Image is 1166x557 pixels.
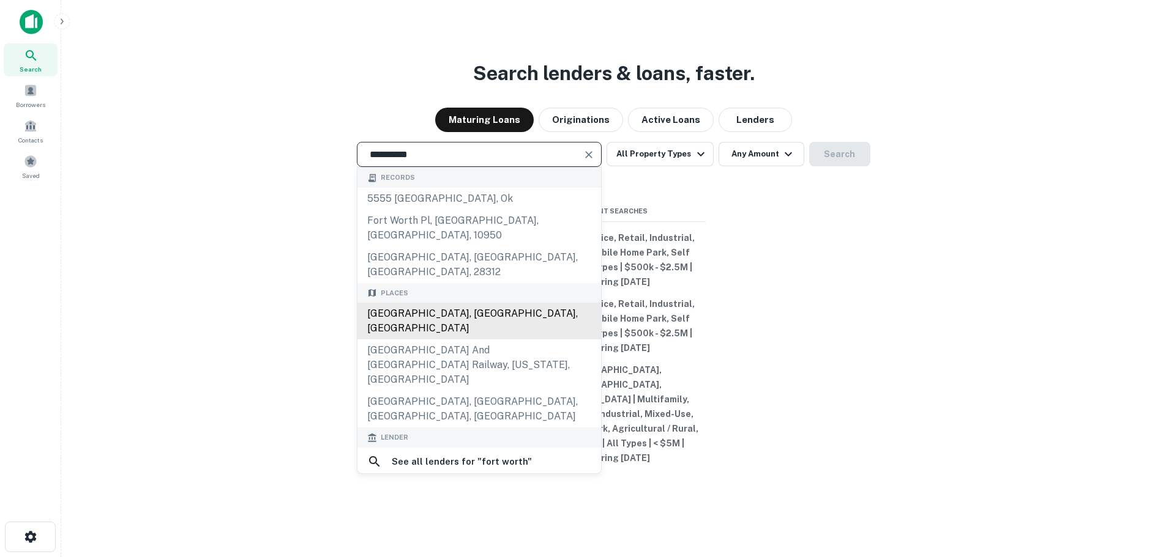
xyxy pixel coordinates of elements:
[381,432,408,443] span: Lender
[357,391,601,427] div: [GEOGRAPHIC_DATA], [GEOGRAPHIC_DATA], [GEOGRAPHIC_DATA], [GEOGRAPHIC_DATA]
[357,303,601,339] div: [GEOGRAPHIC_DATA], [GEOGRAPHIC_DATA], [GEOGRAPHIC_DATA]
[628,108,714,132] button: Active Loans
[4,43,58,76] a: Search
[22,171,40,180] span: Saved
[522,206,706,216] span: Recent Searches
[16,100,45,109] span: Borrowers
[522,227,706,293] button: Multifamily, Office, Retail, Industrial, Mixed-Use, Mobile Home Park, Self Storage | All Types | ...
[20,10,43,34] img: capitalize-icon.png
[607,142,713,166] button: All Property Types
[580,146,597,163] button: Clear
[539,108,623,132] button: Originations
[381,288,408,298] span: Places
[392,454,532,469] h6: See all lenders for " fort worth "
[719,108,792,132] button: Lenders
[357,210,601,246] div: fort worth pl, [GEOGRAPHIC_DATA], [GEOGRAPHIC_DATA], 10950
[381,172,415,183] span: Records
[719,142,804,166] button: Any Amount
[357,339,601,391] div: [GEOGRAPHIC_DATA] and [GEOGRAPHIC_DATA] Railway, [US_STATE], [GEOGRAPHIC_DATA]
[1105,459,1166,518] iframe: Chat Widget
[4,114,58,147] a: Contacts
[435,108,534,132] button: Maturing Loans
[357,246,601,283] div: [GEOGRAPHIC_DATA], [GEOGRAPHIC_DATA], [GEOGRAPHIC_DATA], 28312
[522,359,706,469] button: [GEOGRAPHIC_DATA], [GEOGRAPHIC_DATA], [GEOGRAPHIC_DATA] | Multifamily, Office, Retail, Industrial...
[18,135,43,145] span: Contacts
[20,64,42,74] span: Search
[4,150,58,183] a: Saved
[522,293,706,359] button: Multifamily, Office, Retail, Industrial, Mixed-Use, Mobile Home Park, Self Storage | All Types | ...
[357,188,601,210] div: 5555 [GEOGRAPHIC_DATA], ok
[4,79,58,112] a: Borrowers
[473,59,755,88] h3: Search lenders & loans, faster.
